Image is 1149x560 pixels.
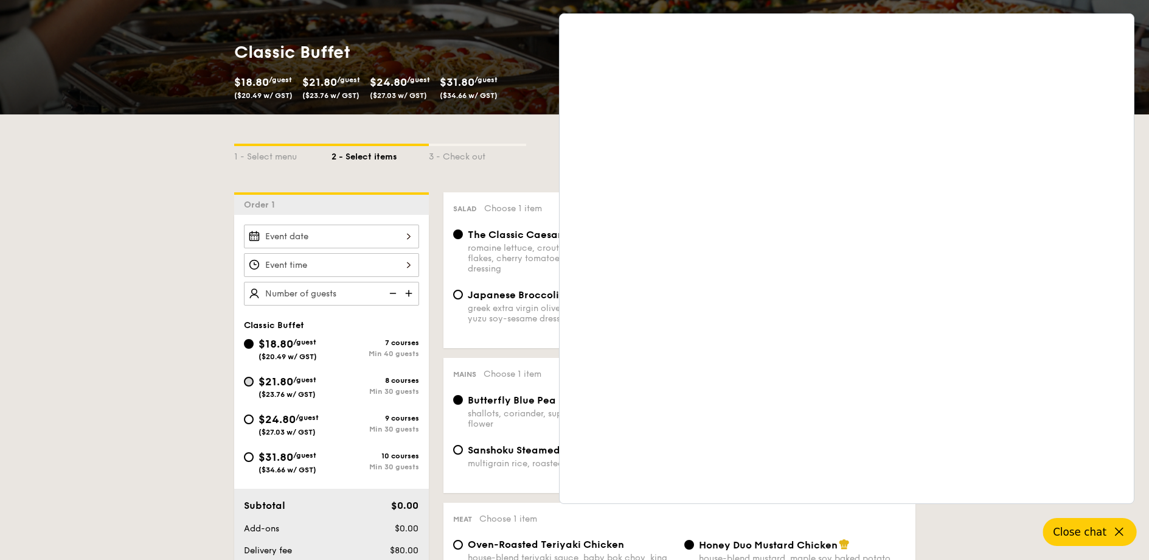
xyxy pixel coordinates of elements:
[332,338,419,347] div: 7 courses
[244,200,280,210] span: Order 1
[1053,526,1106,538] span: Close chat
[453,370,476,379] span: Mains
[293,338,316,346] span: /guest
[429,146,526,163] div: 3 - Check out
[244,339,254,349] input: $18.80/guest($20.49 w/ GST)7 coursesMin 40 guests
[474,75,498,84] span: /guest
[468,539,624,550] span: Oven-Roasted Teriyaki Chicken
[332,425,419,433] div: Min 30 guests
[244,415,254,424] input: $24.80/guest($27.03 w/ GST)9 coursesMin 30 guests
[699,539,838,551] span: Honey Duo Mustard Chicken
[484,203,542,214] span: Choose 1 item
[407,75,430,84] span: /guest
[244,523,279,534] span: Add-ons
[259,450,293,464] span: $31.80
[234,75,269,89] span: $18.80
[259,352,317,361] span: ($20.49 w/ GST)
[440,91,498,100] span: ($34.66 w/ GST)
[453,445,463,455] input: Sanshoku Steamed Ricemultigrain rice, roasted black soybean
[479,514,537,524] span: Choose 1 item
[453,395,463,405] input: Butterfly Blue Pea Riceshallots, coriander, supergarlicfied oil, blue pea flower
[1043,518,1137,546] button: Close chat
[244,225,419,248] input: Event date
[302,91,359,100] span: ($23.76 w/ GST)
[468,394,580,406] span: Butterfly Blue Pea Rice
[468,458,675,469] div: multigrain rice, roasted black soybean
[332,452,419,460] div: 10 courses
[244,500,285,511] span: Subtotal
[453,290,463,299] input: Japanese Broccoli Slawgreek extra virgin olive oil, kizami nori, ginger, yuzu soy-sesame dressing
[259,375,293,388] span: $21.80
[684,540,694,550] input: Honey Duo Mustard Chickenhouse-blend mustard, maple soy baked potato, parsley
[401,282,419,305] img: icon-add.58712e84.svg
[332,146,429,163] div: 2 - Select items
[259,428,316,436] span: ($27.03 w/ GST)
[453,205,477,213] span: Salad
[244,545,292,556] span: Delivery fee
[453,540,463,550] input: Oven-Roasted Teriyaki Chickenhouse-blend teriyaki sauce, baby bok choy, king oyster and shiitake ...
[370,75,407,89] span: $24.80
[269,75,292,84] span: /guest
[370,91,427,100] span: ($27.03 w/ GST)
[259,337,293,351] span: $18.80
[259,390,316,399] span: ($23.76 w/ GST)
[391,500,418,511] span: $0.00
[453,229,463,239] input: The Classic Caesar Saladromaine lettuce, croutons, shaved parmesan flakes, cherry tomatoes, house...
[244,282,419,306] input: Number of guests
[337,75,360,84] span: /guest
[440,75,474,89] span: $31.80
[302,75,337,89] span: $21.80
[839,539,850,550] img: icon-chef-hat.a58ddaea.svg
[293,376,316,384] span: /guest
[395,523,418,534] span: $0.00
[244,320,304,331] span: Classic Buffet
[468,243,675,274] div: romaine lettuce, croutons, shaved parmesan flakes, cherry tomatoes, housemade caesar dressing
[383,282,401,305] img: icon-reduce.1d2dbef1.svg
[332,387,419,396] div: Min 30 guests
[468,444,584,456] span: Sanshoku Steamed Rice
[234,91,293,100] span: ($20.49 w/ GST)
[390,545,418,556] span: $80.00
[244,452,254,462] input: $31.80/guest($34.66 w/ GST)10 coursesMin 30 guests
[453,515,472,523] span: Meat
[484,369,541,379] span: Choose 1 item
[244,253,419,277] input: Event time
[468,229,593,240] span: The Classic Caesar Salad
[332,376,419,385] div: 8 courses
[332,414,419,422] div: 9 courses
[259,466,316,474] span: ($34.66 w/ GST)
[259,413,296,426] span: $24.80
[244,377,254,387] input: $21.80/guest($23.76 w/ GST)8 coursesMin 30 guests
[468,289,585,301] span: Japanese Broccoli Slaw
[293,451,316,460] span: /guest
[332,349,419,358] div: Min 40 guests
[468,408,675,429] div: shallots, coriander, supergarlicfied oil, blue pea flower
[234,41,570,63] h1: Classic Buffet
[332,463,419,471] div: Min 30 guests
[296,413,319,422] span: /guest
[234,146,332,163] div: 1 - Select menu
[468,303,675,324] div: greek extra virgin olive oil, kizami nori, ginger, yuzu soy-sesame dressing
